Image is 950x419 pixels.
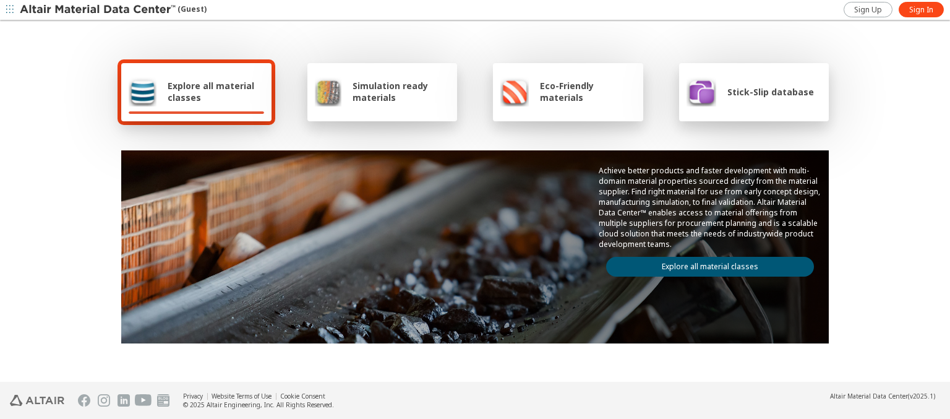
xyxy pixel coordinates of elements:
a: Privacy [183,392,203,400]
p: Achieve better products and faster development with multi-domain material properties sourced dire... [599,165,821,249]
span: Sign Up [854,5,882,15]
span: Eco-Friendly materials [540,80,635,103]
a: Explore all material classes [606,257,814,277]
div: © 2025 Altair Engineering, Inc. All Rights Reserved. [183,400,334,409]
a: Website Terms of Use [212,392,272,400]
img: Eco-Friendly materials [500,77,529,106]
img: Explore all material classes [129,77,156,106]
div: (Guest) [20,4,207,16]
span: Explore all material classes [168,80,264,103]
a: Cookie Consent [280,392,325,400]
span: Simulation ready materials [353,80,450,103]
a: Sign Up [844,2,892,17]
a: Sign In [899,2,944,17]
span: Altair Material Data Center [830,392,908,400]
img: Simulation ready materials [315,77,341,106]
img: Stick-Slip database [687,77,716,106]
img: Altair Material Data Center [20,4,178,16]
span: Sign In [909,5,933,15]
span: Stick-Slip database [727,86,814,98]
div: (v2025.1) [830,392,935,400]
img: Altair Engineering [10,395,64,406]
